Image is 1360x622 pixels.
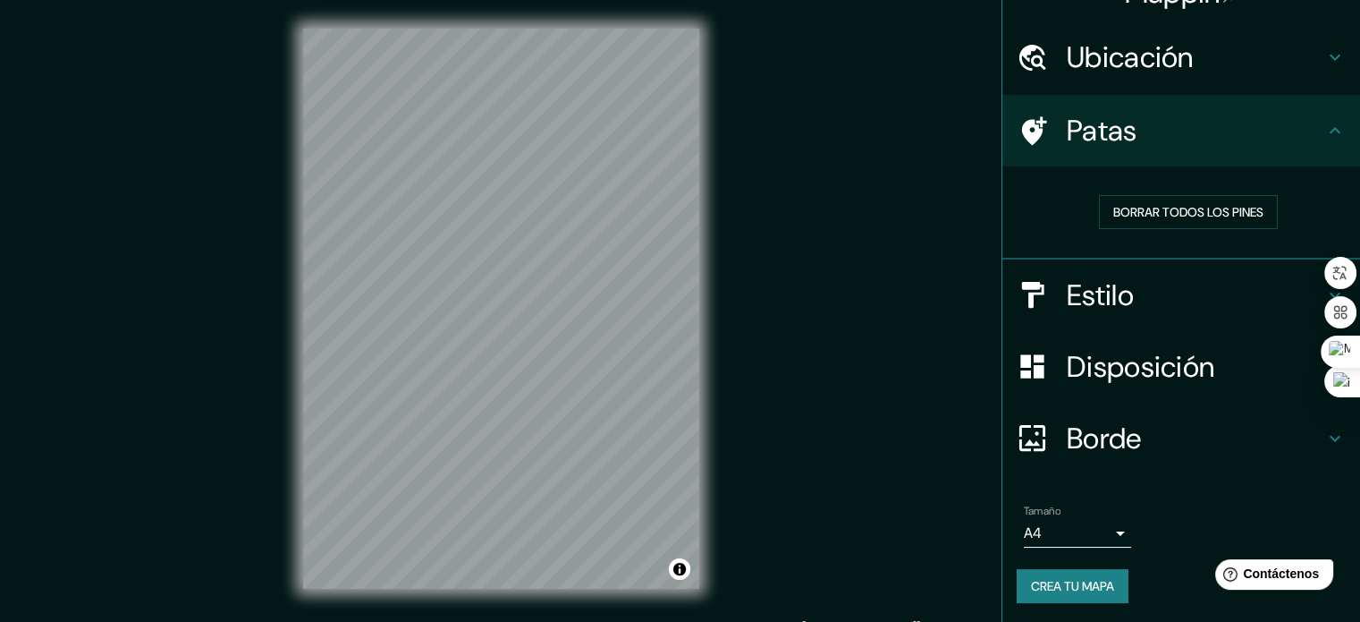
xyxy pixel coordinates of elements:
font: Ubicación [1067,38,1194,76]
div: Patas [1002,95,1360,166]
canvas: Mapa [303,29,699,589]
font: Estilo [1067,277,1134,314]
iframe: Lanzador de widgets de ayuda [1201,552,1340,602]
div: Disposición [1002,331,1360,403]
font: Disposición [1067,348,1214,386]
div: Borde [1002,403,1360,474]
div: Estilo [1002,260,1360,331]
font: Borde [1067,420,1142,457]
div: A4 [1024,519,1131,548]
button: Activar o desactivar atribución [669,558,690,580]
font: A4 [1024,524,1042,542]
font: Crea tu mapa [1031,578,1114,594]
div: Ubicación [1002,21,1360,93]
font: Borrar todos los pines [1113,204,1263,220]
font: Tamaño [1024,504,1060,518]
font: Patas [1067,112,1137,149]
button: Crea tu mapa [1017,569,1128,603]
button: Borrar todos los pines [1099,195,1278,229]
